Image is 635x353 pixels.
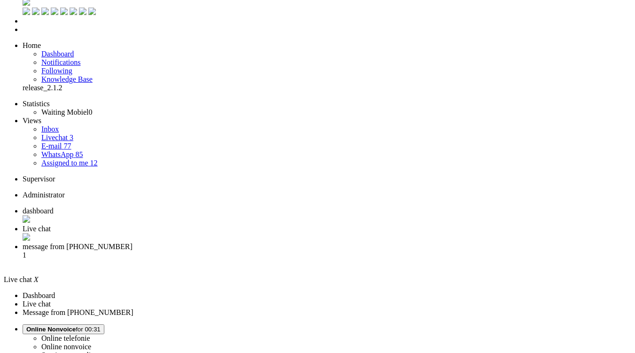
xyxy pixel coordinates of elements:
[4,4,137,20] body: Rich Text Area. Press ALT-0 for help.
[41,108,92,116] a: Waiting Mobiel
[60,8,68,15] img: ic_m_stats.svg
[34,275,39,283] i: X
[88,8,96,15] img: ic_m_settings_white.svg
[41,67,72,75] a: Following
[41,50,74,58] a: Dashboard menu item
[41,159,98,167] a: Assigned to me 12
[23,233,30,241] img: ic_close.svg
[23,324,104,334] button: Online Nonvoicefor 00:31
[70,133,73,141] span: 3
[23,215,30,223] img: ic_close.svg
[41,142,62,150] span: E-mail
[41,58,81,66] span: Notifications
[41,343,91,351] label: Online nonvoice
[23,207,54,215] span: dashboard
[41,75,93,83] span: Knowledge Base
[23,191,631,199] li: Administrator
[26,326,76,333] span: Online Nonvoice
[23,243,133,251] span: message from [PHONE_NUMBER]
[90,159,98,167] span: 12
[41,133,73,141] a: Livechat 3
[79,8,86,15] img: ic_m_settings.svg
[41,50,74,58] span: Dashboard
[23,100,631,108] li: Statistics
[23,259,631,268] div: Close tab
[23,308,631,317] li: Message from [PHONE_NUMBER]
[41,150,73,158] span: WhatsApp
[23,225,51,233] span: Live chat
[23,300,631,308] li: Live chat
[26,326,101,333] span: for 00:31
[41,75,93,83] a: Knowledge base
[4,41,631,92] ul: dashboard menu items
[23,41,631,50] li: Home menu item
[41,133,68,141] span: Livechat
[41,159,88,167] span: Assigned to me
[23,215,631,225] div: Close tab
[70,8,77,15] img: ic_m_stats_white.svg
[4,275,32,283] span: Live chat
[64,142,71,150] span: 77
[41,142,71,150] a: E-mail 77
[75,150,83,158] span: 85
[23,207,631,225] li: Dashboard
[23,17,631,25] li: Dashboard menu
[51,8,58,15] img: ic_m_inbox_white.svg
[41,58,81,66] a: Notifications menu item
[41,150,83,158] a: WhatsApp 85
[23,8,30,15] img: ic_m_dashboard.svg
[23,243,631,268] li: 6781
[23,175,631,183] li: Supervisor
[23,251,631,259] div: 1
[23,291,631,300] li: Dashboard
[23,25,631,34] li: Tickets menu
[41,334,90,342] label: Online telefonie
[88,108,92,116] span: 0
[23,84,62,92] span: release_2.1.2
[23,225,631,243] li: 6893
[23,233,631,243] div: Close tab
[23,117,631,125] li: Views
[41,8,49,15] img: ic_m_inbox.svg
[32,8,39,15] img: ic_m_dashboard_white.svg
[41,125,59,133] a: Inbox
